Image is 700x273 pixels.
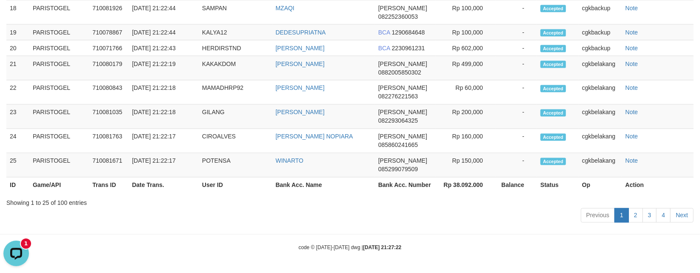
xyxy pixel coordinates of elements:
[378,60,427,67] span: [PERSON_NAME]
[378,5,427,11] span: [PERSON_NAME]
[436,40,496,56] td: Rp 602,000
[199,105,272,129] td: GILANG
[276,109,325,116] a: [PERSON_NAME]
[199,0,272,25] td: SAMPAN
[670,208,694,223] a: Next
[643,208,657,223] a: 3
[656,208,671,223] a: 4
[89,105,129,129] td: 710081035
[378,109,427,116] span: [PERSON_NAME]
[496,105,537,129] td: -
[199,129,272,153] td: CIROALVES
[392,29,425,36] span: Copy 1290684648 to clipboard
[6,178,29,193] th: ID
[378,142,418,149] span: Copy 085860241665 to clipboard
[6,80,29,105] td: 22
[276,5,294,11] a: MZAQI
[626,60,638,67] a: Note
[89,0,129,25] td: 710081926
[537,178,579,193] th: Status
[272,178,375,193] th: Bank Acc. Name
[579,25,622,40] td: cgkbackup
[276,29,326,36] a: DEDESUPRIATNA
[392,45,425,52] span: Copy 2230961231 to clipboard
[199,56,272,80] td: KAKAKDOM
[626,85,638,92] a: Note
[29,40,89,56] td: PARISTOGEL
[89,25,129,40] td: 710078867
[378,69,421,76] span: Copy 0882005850302 to clipboard
[129,0,199,25] td: [DATE] 21:22:44
[299,245,402,251] small: code © [DATE]-[DATE] dwg |
[540,109,566,117] span: Accepted
[6,153,29,178] td: 25
[129,40,199,56] td: [DATE] 21:22:43
[199,80,272,105] td: MAMADHRP92
[29,129,89,153] td: PARISTOGEL
[436,56,496,80] td: Rp 499,000
[199,153,272,178] td: POTENSA
[29,56,89,80] td: PARISTOGEL
[496,56,537,80] td: -
[378,85,427,92] span: [PERSON_NAME]
[21,1,31,11] div: new message indicator
[199,178,272,193] th: User ID
[626,29,638,36] a: Note
[29,153,89,178] td: PARISTOGEL
[378,45,390,52] span: BCA
[129,129,199,153] td: [DATE] 21:22:17
[29,178,89,193] th: Game/API
[496,0,537,25] td: -
[436,0,496,25] td: Rp 100,000
[199,25,272,40] td: KALYA12
[129,25,199,40] td: [DATE] 21:22:44
[129,178,199,193] th: Date Trans.
[579,0,622,25] td: cgkbackup
[129,153,199,178] td: [DATE] 21:22:17
[129,105,199,129] td: [DATE] 21:22:18
[276,158,304,164] a: WINARTO
[579,40,622,56] td: cgkbackup
[276,133,353,140] a: [PERSON_NAME] NOPIARA
[540,85,566,92] span: Accepted
[496,40,537,56] td: -
[89,80,129,105] td: 710080843
[540,5,566,12] span: Accepted
[89,153,129,178] td: 710081671
[89,56,129,80] td: 710080179
[6,0,29,25] td: 18
[626,133,638,140] a: Note
[579,56,622,80] td: cgkbelakang
[579,178,622,193] th: Op
[496,178,537,193] th: Balance
[496,129,537,153] td: -
[29,25,89,40] td: PARISTOGEL
[629,208,643,223] a: 2
[6,40,29,56] td: 20
[579,153,622,178] td: cgkbelakang
[375,178,436,193] th: Bank Acc. Number
[29,80,89,105] td: PARISTOGEL
[436,80,496,105] td: Rp 60,000
[579,105,622,129] td: cgkbelakang
[436,25,496,40] td: Rp 100,000
[496,80,537,105] td: -
[29,0,89,25] td: PARISTOGEL
[6,129,29,153] td: 24
[436,178,496,193] th: Rp 38.092.000
[129,56,199,80] td: [DATE] 21:22:19
[6,195,694,207] div: Showing 1 to 25 of 100 entries
[6,25,29,40] td: 19
[626,45,638,52] a: Note
[540,134,566,141] span: Accepted
[626,5,638,11] a: Note
[540,45,566,52] span: Accepted
[614,208,629,223] a: 1
[436,153,496,178] td: Rp 150,000
[276,85,325,92] a: [PERSON_NAME]
[540,158,566,165] span: Accepted
[436,105,496,129] td: Rp 200,000
[89,129,129,153] td: 710081763
[579,129,622,153] td: cgkbelakang
[378,93,418,100] span: Copy 082276221563 to clipboard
